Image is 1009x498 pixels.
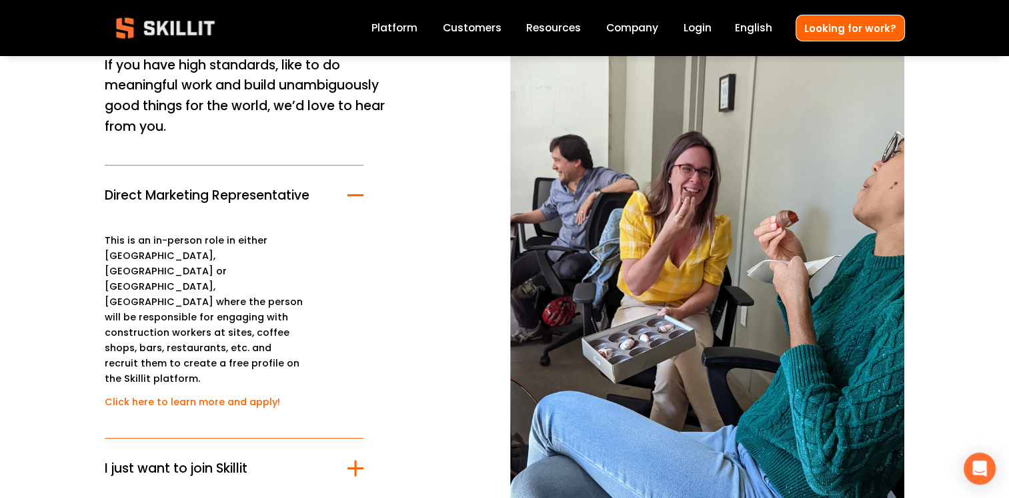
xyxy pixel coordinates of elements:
p: This is an in-person role in either [GEOGRAPHIC_DATA], [GEOGRAPHIC_DATA] or [GEOGRAPHIC_DATA], [G... [105,233,305,387]
a: Platform [371,19,417,37]
a: Customers [442,19,501,37]
a: Company [606,19,658,37]
p: If you have high standards, like to do meaningful work and build unambiguously good things for th... [105,55,397,138]
div: Open Intercom Messenger [964,453,996,485]
span: I just want to join Skillit [105,459,348,478]
div: language picker [735,19,772,37]
span: Resources [526,20,581,35]
div: Direct Marketing Representative [105,225,364,439]
a: Login [684,19,712,37]
img: Skillit [105,8,226,48]
button: I just want to join Skillit [105,439,364,498]
a: folder dropdown [526,19,581,37]
button: Direct Marketing Representative [105,166,364,225]
a: Looking for work? [796,15,905,41]
span: Direct Marketing Representative [105,186,348,205]
span: English [735,20,772,35]
a: Click here to learn more and apply! [105,395,280,409]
